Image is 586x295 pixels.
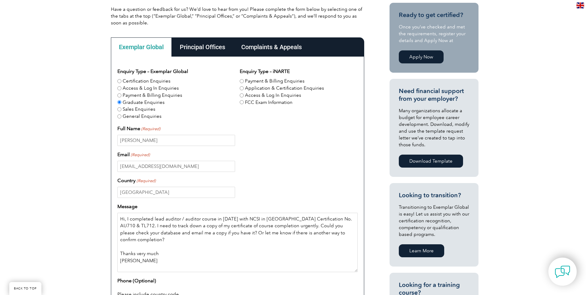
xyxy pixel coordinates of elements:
[9,282,41,295] a: BACK TO TOP
[141,126,160,132] span: (Required)
[245,92,301,99] label: Access & Log In Enquiries
[399,244,444,257] a: Learn More
[117,177,156,184] label: Country
[399,191,469,199] h3: Looking to transition?
[399,50,444,63] a: Apply Now
[123,106,155,113] label: Sales Enquiries
[240,68,290,75] legend: Enquiry Type – iNARTE
[123,99,165,106] label: Graduate Enquiries
[117,277,156,284] label: Phone (Optional)
[245,99,293,106] label: FCC Exam Information
[123,92,182,99] label: Payment & Billing Enquiries
[123,85,179,92] label: Access & Log In Enquiries
[399,87,469,103] h3: Need financial support from your employer?
[136,178,156,184] span: (Required)
[117,125,160,132] label: Full Name
[399,155,463,168] a: Download Template
[111,6,364,26] p: Have a question or feedback for us? We’d love to hear from you! Please complete the form below by...
[555,264,570,280] img: contact-chat.png
[123,113,162,120] label: General Enquiries
[399,11,469,19] h3: Ready to get certified?
[399,107,469,148] p: Many organizations allocate a budget for employee career development. Download, modify and use th...
[111,37,172,57] div: Exemplar Global
[117,68,188,75] legend: Enquiry Type – Exemplar Global
[245,85,324,92] label: Application & Certification Enquiries
[576,2,584,8] img: en
[172,37,233,57] div: Principal Offices
[399,24,469,44] p: Once you’ve checked and met the requirements, register your details and Apply Now at
[117,151,150,158] label: Email
[245,78,305,85] label: Payment & Billing Enquiries
[117,203,137,210] label: Message
[233,37,310,57] div: Complaints & Appeals
[123,78,171,85] label: Certification Enquiries
[130,152,150,158] span: (Required)
[399,204,469,238] p: Transitioning to Exemplar Global is easy! Let us assist you with our certification recognition, c...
